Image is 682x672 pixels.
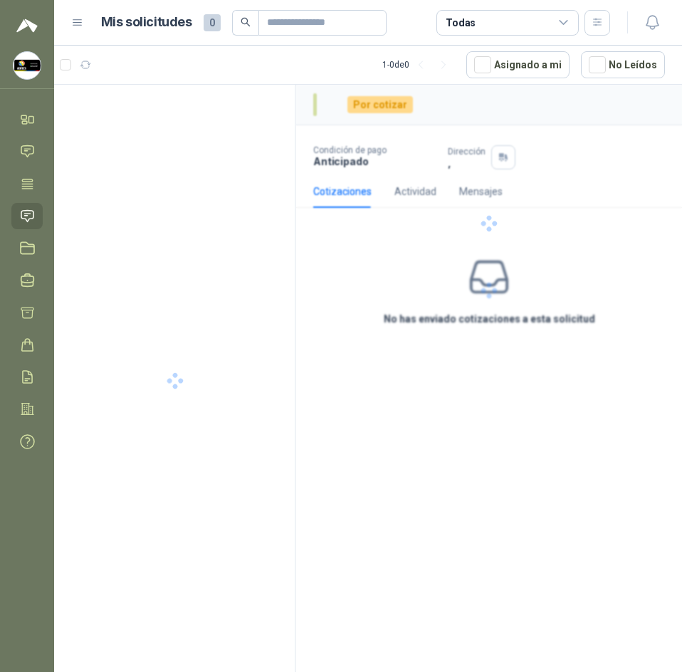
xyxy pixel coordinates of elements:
[466,51,570,78] button: Asignado a mi
[14,52,41,79] img: Company Logo
[16,17,38,34] img: Logo peakr
[101,12,192,33] h1: Mis solicitudes
[581,51,665,78] button: No Leídos
[241,17,251,27] span: search
[382,53,455,76] div: 1 - 0 de 0
[204,14,221,31] span: 0
[446,15,476,31] div: Todas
